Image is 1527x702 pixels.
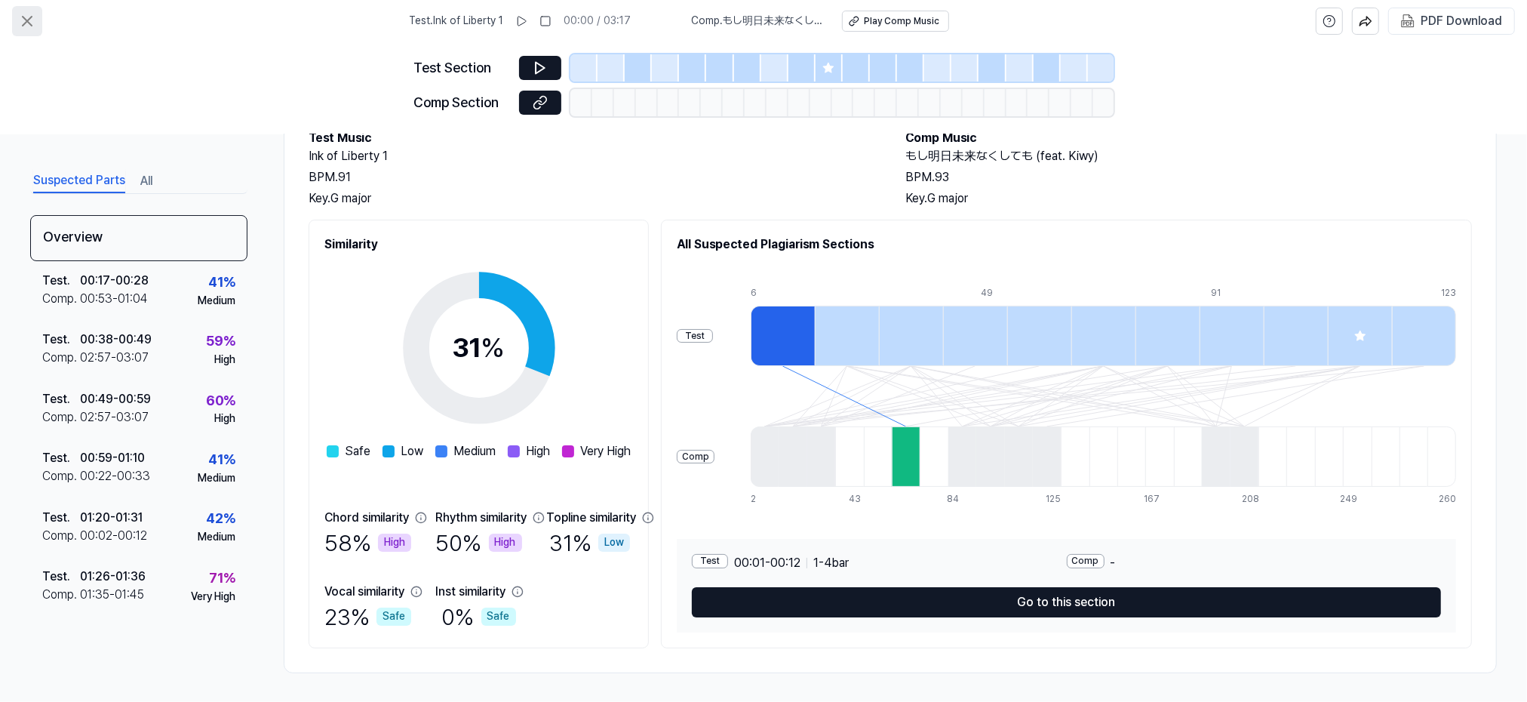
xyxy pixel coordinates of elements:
[546,509,636,527] div: Topline similarity
[751,493,779,506] div: 2
[324,583,404,601] div: Vocal similarity
[905,189,1472,208] div: Key. G major
[436,527,522,559] div: 50 %
[1401,14,1415,28] img: PDF Download
[80,349,149,367] div: 02:57 - 03:07
[378,534,411,552] div: High
[1439,493,1456,506] div: 260
[1398,8,1505,34] button: PDF Download
[401,442,423,460] span: Low
[206,331,235,353] div: 59 %
[526,442,550,460] span: High
[80,272,149,290] div: 00:17 - 00:28
[42,390,80,408] div: Test .
[324,509,409,527] div: Chord similarity
[677,329,713,343] div: Test
[80,449,145,467] div: 00:59 - 01:10
[206,390,235,412] div: 60 %
[80,467,150,485] div: 00:22 - 00:33
[80,390,151,408] div: 00:49 - 00:59
[1341,493,1369,506] div: 249
[489,534,522,552] div: High
[1316,8,1343,35] button: help
[948,493,975,506] div: 84
[564,14,631,29] div: 00:00 / 03:17
[209,568,235,590] div: 71 %
[409,14,503,29] span: Test . Ink of Liberty 1
[981,287,1045,300] div: 49
[324,601,411,633] div: 23 %
[208,272,235,294] div: 41 %
[1441,287,1456,300] div: 123
[42,509,80,527] div: Test .
[1359,14,1372,28] img: share
[905,129,1472,147] h2: Comp Music
[140,169,152,193] button: All
[692,587,1441,617] button: Go to this section
[453,328,505,368] div: 31
[1242,493,1270,506] div: 208
[198,294,235,309] div: Medium
[80,527,147,545] div: 00:02 - 00:12
[435,509,527,527] div: Rhythm similarity
[598,534,630,552] div: Low
[1067,554,1105,568] div: Comp
[198,530,235,545] div: Medium
[42,272,80,290] div: Test .
[33,169,125,193] button: Suspected Parts
[208,449,235,471] div: 41 %
[80,408,149,426] div: 02:57 - 03:07
[481,331,505,364] span: %
[30,215,247,261] div: Overview
[813,554,849,572] span: 1 - 4 bar
[549,527,630,559] div: 31 %
[1067,554,1442,572] div: -
[80,331,152,349] div: 00:38 - 00:49
[691,14,824,29] span: Comp . もし明日未来なくしても (feat. Kiwy)
[42,568,80,586] div: Test .
[309,168,875,186] div: BPM. 91
[42,290,80,308] div: Comp .
[324,236,633,254] h2: Similarity
[42,349,80,367] div: Comp .
[442,601,516,633] div: 0 %
[849,493,877,506] div: 43
[751,287,815,300] div: 6
[80,509,143,527] div: 01:20 - 01:31
[324,527,411,559] div: 58 %
[309,147,875,165] h2: Ink of Liberty 1
[435,583,505,601] div: Inst similarity
[214,353,235,368] div: High
[42,331,80,349] div: Test .
[842,11,949,32] button: Play Comp Music
[80,568,146,586] div: 01:26 - 01:36
[80,586,144,604] div: 01:35 - 01:45
[42,408,80,426] div: Comp .
[198,471,235,486] div: Medium
[80,290,148,308] div: 00:53 - 01:04
[1046,493,1074,506] div: 125
[345,442,370,460] span: Safe
[1421,11,1502,31] div: PDF Download
[309,129,875,147] h2: Test Music
[734,554,800,572] span: 00:01 - 00:12
[413,57,510,79] div: Test Section
[453,442,496,460] span: Medium
[1323,14,1336,29] svg: help
[309,189,875,208] div: Key. G major
[42,449,80,467] div: Test .
[191,590,235,605] div: Very High
[42,527,80,545] div: Comp .
[42,586,80,604] div: Comp .
[905,168,1472,186] div: BPM. 93
[580,442,631,460] span: Very High
[481,608,516,626] div: Safe
[413,92,510,114] div: Comp Section
[905,147,1472,165] h2: もし明日未来なくしても (feat. Kiwy)
[376,608,411,626] div: Safe
[864,15,939,28] div: Play Comp Music
[1211,287,1275,300] div: 91
[692,554,728,568] div: Test
[42,467,80,485] div: Comp .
